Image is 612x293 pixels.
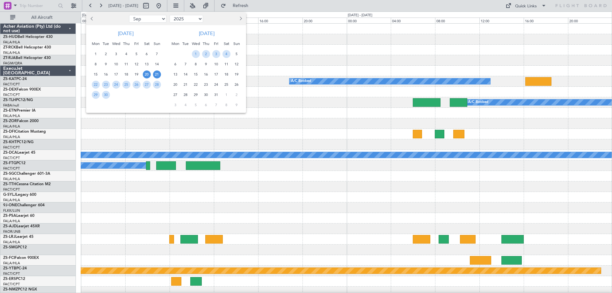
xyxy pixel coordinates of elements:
div: 5-11-2025 [191,100,201,110]
span: 1 [92,50,100,58]
select: Select year [170,15,203,23]
span: 8 [222,101,230,109]
span: 20 [171,81,179,89]
div: 24-10-2025 [211,79,221,90]
div: 28-10-2025 [180,90,191,100]
div: 21-10-2025 [180,79,191,90]
div: 18-10-2025 [221,69,231,79]
span: 23 [202,81,210,89]
span: 30 [102,91,110,99]
div: Thu [121,39,131,49]
span: 28 [182,91,190,99]
div: 11-9-2025 [121,59,131,69]
div: Sun [152,39,162,49]
span: 25 [222,81,230,89]
span: 10 [112,60,120,68]
span: 25 [122,81,130,89]
div: 18-9-2025 [121,69,131,79]
div: 15-9-2025 [91,69,101,79]
div: Sat [221,39,231,49]
span: 1 [222,91,230,99]
span: 29 [92,91,100,99]
div: 9-11-2025 [231,100,242,110]
div: 29-9-2025 [91,90,101,100]
div: 2-11-2025 [231,90,242,100]
div: 8-11-2025 [221,100,231,110]
div: 16-10-2025 [201,69,211,79]
span: 16 [202,70,210,78]
div: 5-9-2025 [131,49,142,59]
div: 17-10-2025 [211,69,221,79]
div: 17-9-2025 [111,69,121,79]
span: 3 [212,50,220,58]
div: 1-9-2025 [91,49,101,59]
span: 29 [192,91,200,99]
span: 7 [212,101,220,109]
span: 10 [212,60,220,68]
div: 2-9-2025 [101,49,111,59]
span: 23 [102,81,110,89]
span: 8 [92,60,100,68]
div: Sat [142,39,152,49]
span: 22 [92,81,100,89]
span: 13 [143,60,151,68]
div: 28-9-2025 [152,79,162,90]
span: 20 [143,70,151,78]
div: 7-9-2025 [152,49,162,59]
div: 3-9-2025 [111,49,121,59]
span: 4 [122,50,130,58]
div: 30-10-2025 [201,90,211,100]
div: 10-9-2025 [111,59,121,69]
span: 3 [112,50,120,58]
span: 12 [233,60,241,68]
div: Tue [101,39,111,49]
span: 17 [112,70,120,78]
div: 26-10-2025 [231,79,242,90]
span: 7 [153,50,161,58]
div: Fri [211,39,221,49]
div: 9-9-2025 [101,59,111,69]
div: 26-9-2025 [131,79,142,90]
span: 14 [182,70,190,78]
div: 6-9-2025 [142,49,152,59]
span: 8 [192,60,200,68]
span: 31 [212,91,220,99]
span: 1 [192,50,200,58]
div: 6-11-2025 [201,100,211,110]
span: 21 [153,70,161,78]
div: 27-10-2025 [170,90,180,100]
span: 9 [102,60,110,68]
span: 9 [233,101,241,109]
span: 5 [233,50,241,58]
div: 7-11-2025 [211,100,221,110]
span: 9 [202,60,210,68]
div: 8-9-2025 [91,59,101,69]
span: 24 [112,81,120,89]
span: 27 [171,91,179,99]
span: 22 [192,81,200,89]
span: 13 [171,70,179,78]
div: 6-10-2025 [170,59,180,69]
button: Previous month [89,14,96,24]
span: 4 [182,101,190,109]
div: 4-11-2025 [180,100,191,110]
div: 13-9-2025 [142,59,152,69]
span: 11 [122,60,130,68]
span: 5 [133,50,141,58]
div: 31-10-2025 [211,90,221,100]
div: Fri [131,39,142,49]
select: Select month [129,15,166,23]
span: 2 [202,50,210,58]
div: 15-10-2025 [191,69,201,79]
div: Tue [180,39,191,49]
span: 28 [153,81,161,89]
div: 10-10-2025 [211,59,221,69]
span: 24 [212,81,220,89]
div: 3-11-2025 [170,100,180,110]
div: 4-9-2025 [121,49,131,59]
div: 2-10-2025 [201,49,211,59]
span: 5 [192,101,200,109]
span: 12 [133,60,141,68]
span: 2 [102,50,110,58]
div: 12-9-2025 [131,59,142,69]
